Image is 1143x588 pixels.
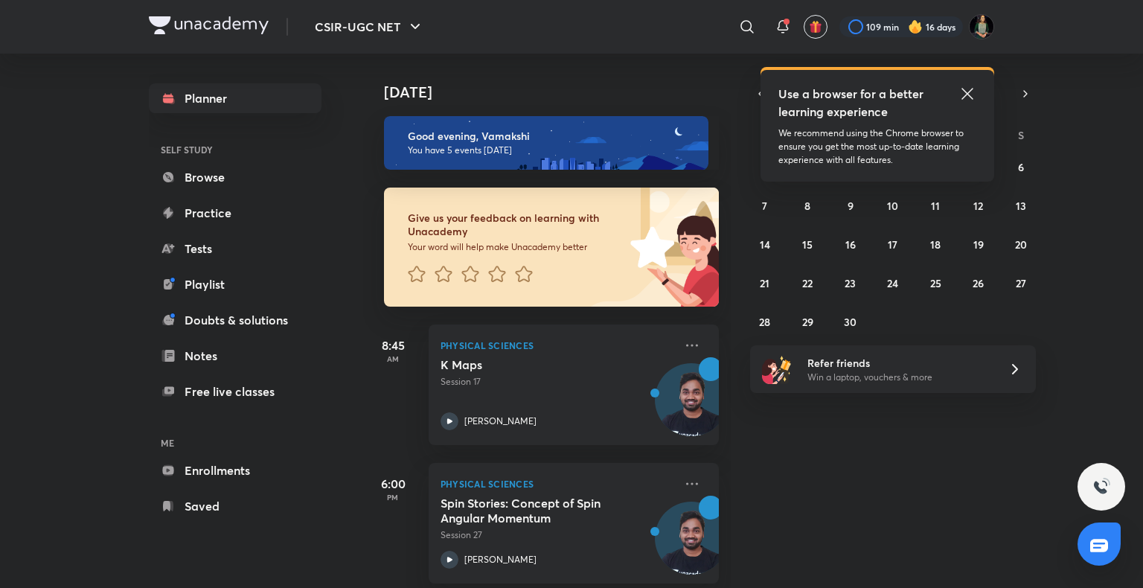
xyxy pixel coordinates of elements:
[881,271,905,295] button: September 24, 2025
[363,493,423,502] p: PM
[656,510,727,581] img: Avatar
[149,491,321,521] a: Saved
[1015,237,1027,252] abbr: September 20, 2025
[923,232,947,256] button: September 18, 2025
[441,496,626,525] h5: Spin Stories: Concept of Spin Angular Momentum
[778,127,976,167] p: We recommend using the Chrome browser to ensure you get the most up-to-date learning experience w...
[363,336,423,354] h5: 8:45
[753,271,777,295] button: September 21, 2025
[464,553,537,566] p: [PERSON_NAME]
[464,415,537,428] p: [PERSON_NAME]
[149,456,321,485] a: Enrollments
[908,19,923,34] img: streak
[807,371,990,384] p: Win a laptop, vouchers & more
[809,20,822,33] img: avatar
[844,315,857,329] abbr: September 30, 2025
[967,271,990,295] button: September 26, 2025
[149,83,321,113] a: Planner
[408,211,625,238] h6: Give us your feedback on learning with Unacademy
[149,430,321,456] h6: ME
[802,276,813,290] abbr: September 22, 2025
[753,194,777,217] button: September 7, 2025
[759,315,770,329] abbr: September 28, 2025
[753,232,777,256] button: September 14, 2025
[888,237,897,252] abbr: September 17, 2025
[795,232,819,256] button: September 15, 2025
[1009,194,1033,217] button: September 13, 2025
[441,475,674,493] p: Physical Sciences
[881,232,905,256] button: September 17, 2025
[804,15,827,39] button: avatar
[845,276,856,290] abbr: September 23, 2025
[973,276,984,290] abbr: September 26, 2025
[973,237,984,252] abbr: September 19, 2025
[441,528,674,542] p: Session 27
[753,310,777,333] button: September 28, 2025
[969,14,994,39] img: Vamakshi Sharma
[149,377,321,406] a: Free live classes
[887,276,898,290] abbr: September 24, 2025
[408,241,625,253] p: Your word will help make Unacademy better
[149,16,269,38] a: Company Logo
[930,276,941,290] abbr: September 25, 2025
[802,315,813,329] abbr: September 29, 2025
[363,354,423,363] p: AM
[845,237,856,252] abbr: September 16, 2025
[149,269,321,299] a: Playlist
[1092,478,1110,496] img: ttu
[923,271,947,295] button: September 25, 2025
[1009,155,1033,179] button: September 6, 2025
[923,194,947,217] button: September 11, 2025
[441,357,626,372] h5: K Maps
[149,341,321,371] a: Notes
[363,475,423,493] h5: 6:00
[795,194,819,217] button: September 8, 2025
[1018,160,1024,174] abbr: September 6, 2025
[760,237,770,252] abbr: September 14, 2025
[967,194,990,217] button: September 12, 2025
[839,271,862,295] button: September 23, 2025
[1016,199,1026,213] abbr: September 13, 2025
[149,162,321,192] a: Browse
[795,310,819,333] button: September 29, 2025
[804,199,810,213] abbr: September 8, 2025
[408,144,695,156] p: You have 5 events [DATE]
[384,83,734,101] h4: [DATE]
[149,198,321,228] a: Practice
[762,199,767,213] abbr: September 7, 2025
[839,194,862,217] button: September 9, 2025
[1009,271,1033,295] button: September 27, 2025
[441,375,674,389] p: Session 17
[149,234,321,263] a: Tests
[807,355,990,371] h6: Refer friends
[795,271,819,295] button: September 22, 2025
[762,354,792,384] img: referral
[580,188,719,307] img: feedback_image
[839,232,862,256] button: September 16, 2025
[802,237,813,252] abbr: September 15, 2025
[760,276,769,290] abbr: September 21, 2025
[839,310,862,333] button: September 30, 2025
[1009,232,1033,256] button: September 20, 2025
[930,237,941,252] abbr: September 18, 2025
[931,199,940,213] abbr: September 11, 2025
[967,232,990,256] button: September 19, 2025
[149,16,269,34] img: Company Logo
[384,116,708,170] img: evening
[149,305,321,335] a: Doubts & solutions
[408,130,695,143] h6: Good evening, Vamakshi
[149,137,321,162] h6: SELF STUDY
[778,85,926,121] h5: Use a browser for a better learning experience
[973,199,983,213] abbr: September 12, 2025
[887,199,898,213] abbr: September 10, 2025
[306,12,433,42] button: CSIR-UGC NET
[848,199,854,213] abbr: September 9, 2025
[1016,276,1026,290] abbr: September 27, 2025
[656,371,727,443] img: Avatar
[881,194,905,217] button: September 10, 2025
[1018,128,1024,142] abbr: Saturday
[441,336,674,354] p: Physical Sciences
